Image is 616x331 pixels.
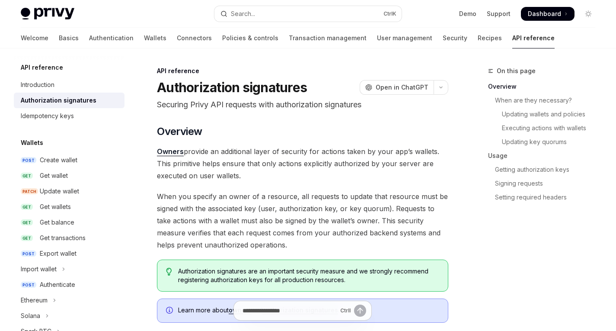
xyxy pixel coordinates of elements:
[157,99,448,111] p: Securing Privy API requests with authorization signatures
[14,108,124,124] a: Idempotency keys
[21,235,33,241] span: GET
[40,202,71,212] div: Get wallets
[14,261,124,277] button: Toggle Import wallet section
[488,177,602,190] a: Signing requests
[497,66,536,76] span: On this page
[40,186,79,196] div: Update wallet
[21,295,48,305] div: Ethereum
[59,28,79,48] a: Basics
[21,157,36,164] span: POST
[89,28,134,48] a: Authentication
[177,28,212,48] a: Connectors
[21,62,63,73] h5: API reference
[14,277,124,292] a: POSTAuthenticate
[157,145,448,182] span: provide an additional layer of security for actions taken by your app’s wallets. This primitive h...
[21,204,33,210] span: GET
[222,28,278,48] a: Policies & controls
[21,219,33,226] span: GET
[40,170,68,181] div: Get wallet
[14,93,124,108] a: Authorization signatures
[231,9,255,19] div: Search...
[289,28,367,48] a: Transaction management
[14,183,124,199] a: PATCHUpdate wallet
[581,7,595,21] button: Toggle dark mode
[478,28,502,48] a: Recipes
[443,28,467,48] a: Security
[21,264,57,274] div: Import wallet
[459,10,476,18] a: Demo
[488,93,602,107] a: When are they necessary?
[14,246,124,261] a: POSTExport wallet
[14,230,124,246] a: GETGet transactions
[157,190,448,251] span: When you specify an owner of a resource, all requests to update that resource must be signed with...
[21,311,40,321] div: Solana
[40,248,77,259] div: Export wallet
[21,8,74,20] img: light logo
[377,28,432,48] a: User management
[487,10,511,18] a: Support
[243,301,337,320] input: Ask a question...
[488,135,602,149] a: Updating key quorums
[40,233,86,243] div: Get transactions
[21,282,36,288] span: POST
[40,155,77,165] div: Create wallet
[383,10,396,17] span: Ctrl K
[488,121,602,135] a: Executing actions with wallets
[21,188,38,195] span: PATCH
[14,308,124,324] button: Toggle Solana section
[157,125,202,138] span: Overview
[157,80,307,95] h1: Authorization signatures
[488,149,602,163] a: Usage
[14,77,124,93] a: Introduction
[214,6,401,22] button: Open search
[21,111,74,121] div: Idempotency keys
[21,95,96,106] div: Authorization signatures
[14,199,124,215] a: GETGet wallets
[166,268,172,276] svg: Tip
[14,215,124,230] a: GETGet balance
[14,168,124,183] a: GETGet wallet
[40,217,74,228] div: Get balance
[488,163,602,177] a: Getting authorization keys
[14,292,124,308] button: Toggle Ethereum section
[14,152,124,168] a: POSTCreate wallet
[21,138,43,148] h5: Wallets
[354,305,366,317] button: Send message
[488,107,602,121] a: Updating wallets and policies
[21,251,36,257] span: POST
[376,83,428,92] span: Open in ChatGPT
[40,280,75,290] div: Authenticate
[512,28,555,48] a: API reference
[528,10,561,18] span: Dashboard
[488,190,602,204] a: Setting required headers
[178,267,440,284] span: Authorization signatures are an important security measure and we strongly recommend registering ...
[488,80,602,93] a: Overview
[21,28,48,48] a: Welcome
[157,147,184,156] a: Owners
[21,80,54,90] div: Introduction
[144,28,166,48] a: Wallets
[521,7,575,21] a: Dashboard
[360,80,434,95] button: Open in ChatGPT
[21,173,33,179] span: GET
[157,67,448,75] div: API reference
